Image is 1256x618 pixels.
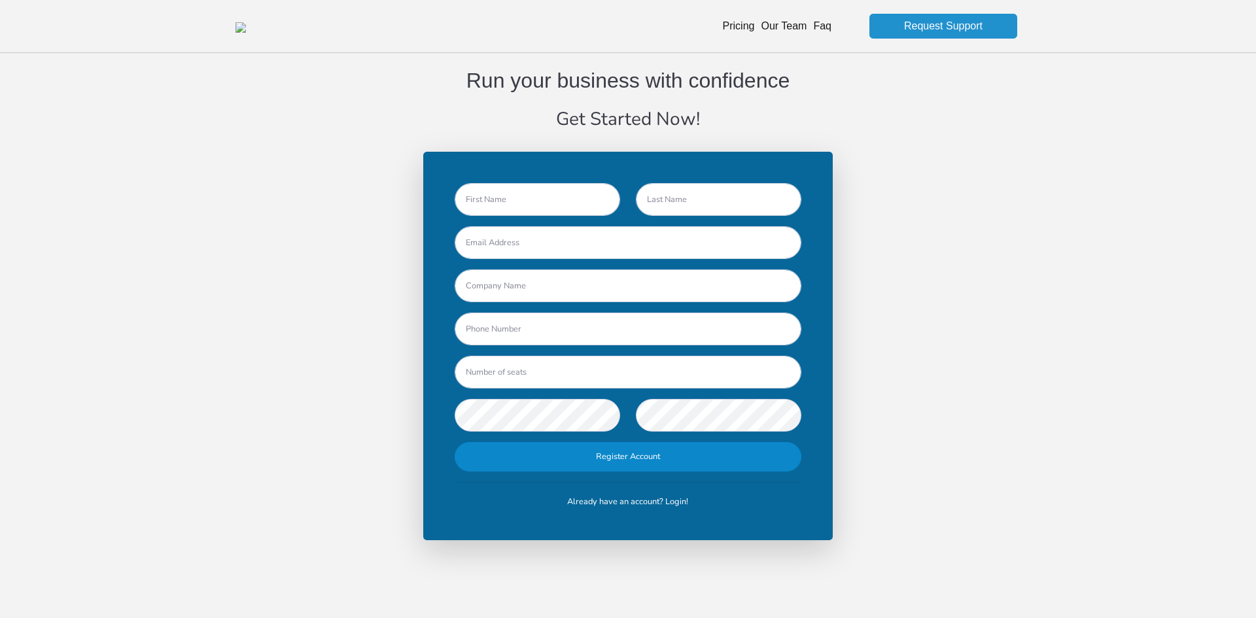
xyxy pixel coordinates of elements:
a: Already have an account? Login! [567,496,688,507]
a: Pricing [720,13,758,39]
h2: Run your business with confidence [271,68,985,93]
img: header-retina-logo.png [235,22,246,33]
input: Phone Number [455,313,802,345]
input: Number of seats [455,356,802,388]
a: Our Team [758,13,810,39]
input: First Name [455,183,620,216]
input: Company Name [455,269,802,302]
input: Email Address [455,226,802,259]
a: Faq [810,13,835,39]
input: Last Name [636,183,801,216]
h1: Get Started Now! [271,109,985,131]
input: Register Account [455,442,802,472]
